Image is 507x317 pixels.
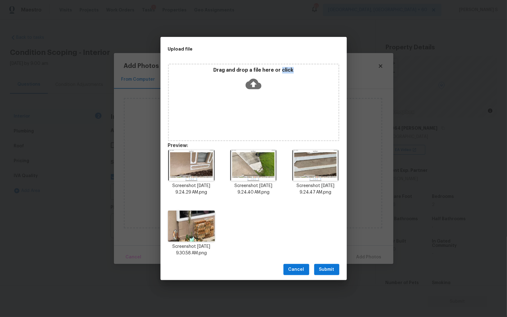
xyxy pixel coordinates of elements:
[168,243,215,257] p: Screenshot [DATE] 9.30.58 AM.png
[288,266,304,274] span: Cancel
[283,264,309,275] button: Cancel
[169,67,338,74] p: Drag and drop a file here or click
[292,183,339,196] p: Screenshot [DATE] 9.24.47 AM.png
[168,183,215,196] p: Screenshot [DATE] 9.24.29 AM.png
[314,264,339,275] button: Submit
[230,183,277,196] p: Screenshot [DATE] 9.24.40 AM.png
[168,150,214,181] img: DWcTAZ8CpWCTAAAAAElFTkSuQmCC
[319,266,334,274] span: Submit
[168,211,215,242] img: wGi5OjpkCan7wAAAABJRU5ErkJggg==
[230,150,276,181] img: Igxpf7wcrwQAAAAASUVORK5CYII=
[292,150,338,181] img: vNXmtQAAAABJRU5ErkJggg==
[168,46,311,52] h2: Upload file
